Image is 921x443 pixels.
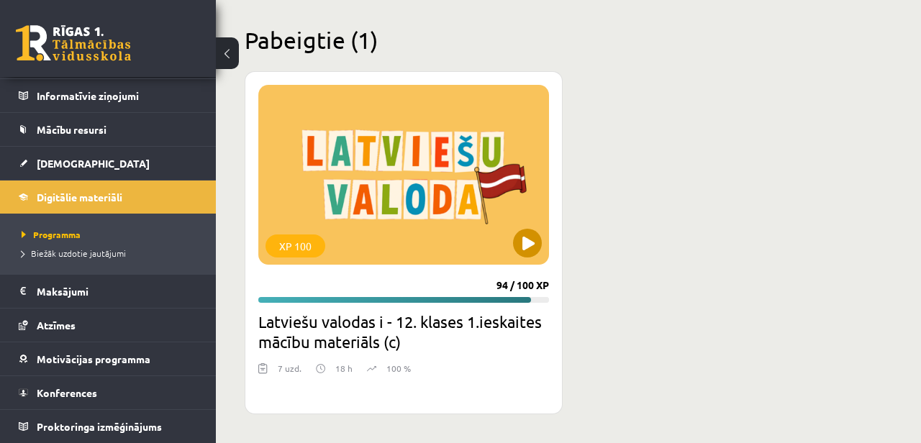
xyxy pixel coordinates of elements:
a: Programma [22,228,201,241]
span: Programma [22,229,81,240]
div: XP 100 [266,234,325,257]
a: Proktoringa izmēģinājums [19,410,198,443]
span: Mācību resursi [37,123,106,136]
span: Atzīmes [37,319,76,332]
h2: Latviešu valodas i - 12. klases 1.ieskaites mācību materiāls (c) [258,311,549,352]
a: Atzīmes [19,309,198,342]
span: [DEMOGRAPHIC_DATA] [37,157,150,170]
legend: Maksājumi [37,275,198,308]
a: Konferences [19,376,198,409]
a: [DEMOGRAPHIC_DATA] [19,147,198,180]
a: Rīgas 1. Tālmācības vidusskola [16,25,131,61]
legend: Informatīvie ziņojumi [37,79,198,112]
span: Proktoringa izmēģinājums [37,420,162,433]
a: Maksājumi [19,275,198,308]
span: Biežāk uzdotie jautājumi [22,247,126,259]
a: Motivācijas programma [19,342,198,375]
span: Konferences [37,386,97,399]
a: Biežāk uzdotie jautājumi [22,247,201,260]
a: Mācību resursi [19,113,198,146]
span: Digitālie materiāli [37,191,122,204]
p: 18 h [335,362,353,375]
a: Informatīvie ziņojumi [19,79,198,112]
h2: Pabeigtie (1) [245,26,892,54]
p: 100 % [386,362,411,375]
a: Digitālie materiāli [19,181,198,214]
span: Motivācijas programma [37,352,150,365]
div: 7 uzd. [278,362,301,383]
